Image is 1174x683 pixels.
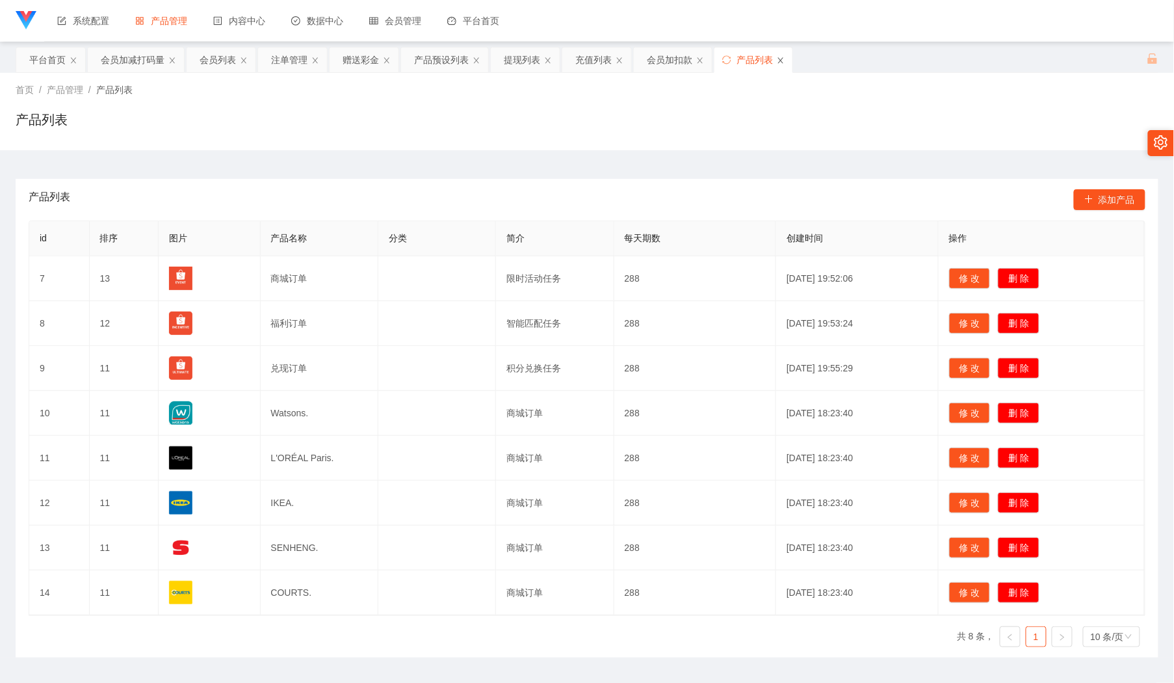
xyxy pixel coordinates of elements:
[291,16,343,26] span: 数据中心
[957,626,995,647] li: 共 8 条，
[949,358,991,379] button: 修 改
[90,481,159,526] td: 11
[261,481,378,526] td: IKEA.
[57,16,66,25] i: 图标: form
[776,570,938,615] td: [DATE] 18:23:40
[1074,189,1145,210] button: 图标: plus添加产品
[1147,53,1158,64] i: 图标: unlock
[949,313,991,334] button: 修 改
[240,57,248,64] i: 图标: close
[169,446,192,470] img: 68176c60d0f9a.png
[496,436,614,481] td: 商城订单
[949,537,991,558] button: 修 改
[998,358,1039,379] button: 删 除
[39,85,42,95] span: /
[737,47,773,72] div: 产品列表
[213,16,265,26] span: 内容中心
[696,57,704,64] i: 图标: close
[29,570,90,615] td: 14
[506,233,525,243] span: 简介
[1000,626,1021,647] li: 上一页
[29,47,66,72] div: 平台首页
[776,346,938,391] td: [DATE] 19:55:29
[29,481,90,526] td: 12
[311,57,319,64] i: 图标: close
[16,85,34,95] span: 首页
[496,256,614,301] td: 限时活动任务
[169,581,192,604] img: 68176f9e1526a.png
[90,436,159,481] td: 11
[496,526,614,570] td: 商城订单
[614,391,776,436] td: 288
[16,11,36,29] img: logo.9652507e.png
[261,526,378,570] td: SENHENG.
[1006,634,1014,641] i: 图标: left
[90,256,159,301] td: 13
[90,570,159,615] td: 11
[1026,627,1046,647] a: 1
[504,47,540,72] div: 提现列表
[200,47,236,72] div: 会员列表
[575,47,612,72] div: 充值列表
[614,481,776,526] td: 288
[949,403,991,423] button: 修 改
[776,391,938,436] td: [DATE] 18:23:40
[625,233,661,243] span: 每天期数
[496,301,614,346] td: 智能匹配任务
[169,356,192,380] img: 681333e5957ab.jpg
[135,16,144,25] i: 图标: appstore-o
[90,346,159,391] td: 11
[1052,626,1073,647] li: 下一页
[261,391,378,436] td: Watsons.
[100,233,118,243] span: 排序
[614,256,776,301] td: 288
[1125,633,1132,642] i: 图标: down
[998,268,1039,289] button: 删 除
[369,16,378,25] i: 图标: table
[389,233,407,243] span: 分类
[169,536,192,559] img: 68176f62e0d74.png
[168,57,176,64] i: 图标: close
[614,570,776,615] td: 288
[70,57,77,64] i: 图标: close
[787,233,823,243] span: 创建时间
[777,57,785,64] i: 图标: close
[1154,135,1168,150] i: 图标: setting
[998,313,1039,334] button: 删 除
[496,481,614,526] td: 商城订单
[90,301,159,346] td: 12
[544,57,552,64] i: 图标: close
[1058,634,1066,641] i: 图标: right
[998,537,1039,558] button: 删 除
[169,267,192,290] img: 681333d5aa9d4.jpg
[614,301,776,346] td: 288
[57,16,109,26] span: 系统配置
[271,233,307,243] span: 产品名称
[776,481,938,526] td: [DATE] 18:23:40
[616,57,623,64] i: 图标: close
[40,233,47,243] span: id
[29,256,90,301] td: 7
[261,256,378,301] td: 商城订单
[88,85,91,95] span: /
[261,570,378,615] td: COURTS.
[949,448,991,468] button: 修 改
[383,57,391,64] i: 图标: close
[169,491,192,515] img: 68176ef633d27.png
[496,391,614,436] td: 商城订单
[291,16,300,25] i: 图标: check-circle-o
[776,436,938,481] td: [DATE] 18:23:40
[496,570,614,615] td: 商城订单
[998,448,1039,468] button: 删 除
[414,47,469,72] div: 产品预设列表
[473,57,480,64] i: 图标: close
[169,312,192,335] img: 681333de30e7b.jpg
[949,492,991,513] button: 修 改
[29,189,70,210] span: 产品列表
[101,47,164,72] div: 会员加减打码量
[343,47,379,72] div: 赠送彩金
[135,16,187,26] span: 产品管理
[29,436,90,481] td: 11
[261,346,378,391] td: 兑现订单
[169,233,187,243] span: 图片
